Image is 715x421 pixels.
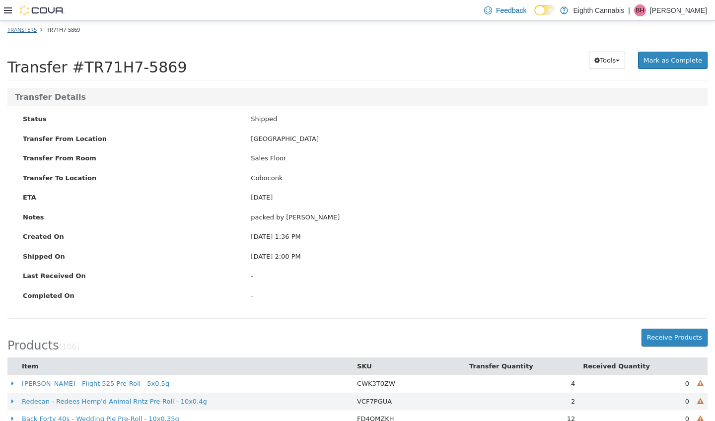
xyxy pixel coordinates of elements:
span: 106 [62,322,77,331]
span: CWK3T0ZW [357,359,395,366]
button: Received Quantity [583,341,652,351]
a: Back Forty 40s - Wedding Pie Pre-Roll - 10x0.35g [22,394,179,402]
label: ETA [15,172,243,182]
label: Transfer From Room [15,133,243,142]
button: Mark as Complete [638,31,708,49]
div: packed by [PERSON_NAME] [243,192,700,202]
button: Transfer Quantity [469,341,535,351]
label: Last Received On [15,250,243,260]
span: 0 [685,377,689,384]
span: 12 [567,394,575,402]
h3: Transfer Details [15,72,700,81]
span: VCF7PGUA [357,377,392,384]
p: Eighth Cannabis [573,4,624,16]
button: SKU [357,341,374,351]
div: [DATE] [243,172,700,182]
label: Created On [15,211,243,221]
div: Shipped [243,93,700,103]
div: [DATE] 1:36 PM [243,211,700,221]
span: 0 [685,359,689,366]
span: TR71H7-5869 [47,5,80,12]
span: 4 [571,359,575,366]
div: - [243,250,700,260]
input: Dark Mode [534,5,555,15]
button: Item [22,341,40,351]
a: Feedback [480,0,530,20]
span: 0 [685,394,689,402]
p: | [628,4,630,16]
img: Cova [20,5,65,15]
div: [DATE] 2:00 PM [243,231,700,241]
button: Tools [589,31,625,49]
p: [PERSON_NAME] [650,4,707,16]
a: [PERSON_NAME] - Flight 525 Pre-Roll - 5x0.5g [22,359,169,366]
div: Brady Hillis [634,4,646,16]
span: BH [636,4,644,16]
span: FD4QMZKH [357,394,394,402]
span: Dark Mode [534,15,535,16]
span: Feedback [496,5,526,15]
label: Status [15,93,243,103]
label: Notes [15,192,243,202]
label: Transfer To Location [15,152,243,162]
span: Products [7,318,59,332]
a: Transfers [7,5,37,12]
label: Transfer From Location [15,113,243,123]
button: Receive Products [642,308,708,326]
a: Redecan - Redees Hemp'd Animal Rntz Pre-Roll - 10x0.4g [22,377,207,384]
label: Completed On [15,270,243,280]
span: Transfer #TR71H7-5869 [7,38,187,55]
div: - [243,270,700,280]
div: Sales Floor [243,133,700,142]
div: [GEOGRAPHIC_DATA] [243,113,700,123]
div: Coboconk [243,152,700,162]
span: Tools [600,36,616,43]
label: Shipped On [15,231,243,241]
small: ( ) [59,322,80,331]
span: Mark as Complete [643,36,702,43]
span: 2 [571,377,575,384]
